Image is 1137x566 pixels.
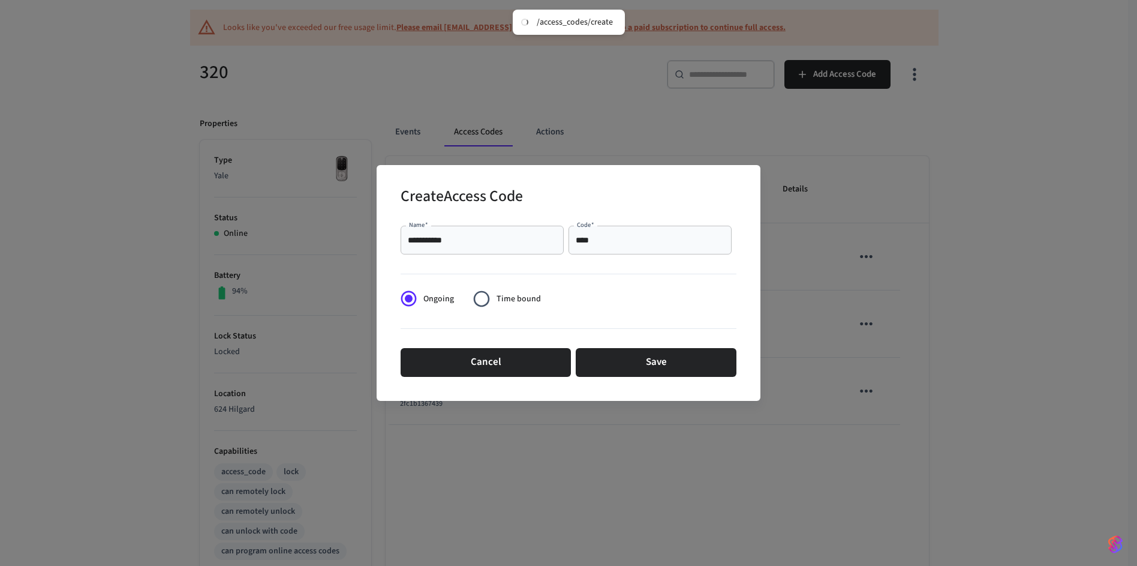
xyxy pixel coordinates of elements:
[401,348,571,377] button: Cancel
[409,220,428,229] label: Name
[401,179,523,216] h2: Create Access Code
[537,17,613,28] div: /access_codes/create
[576,348,736,377] button: Save
[497,293,541,306] span: Time bound
[1108,535,1123,554] img: SeamLogoGradient.69752ec5.svg
[577,220,594,229] label: Code
[423,293,454,306] span: Ongoing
